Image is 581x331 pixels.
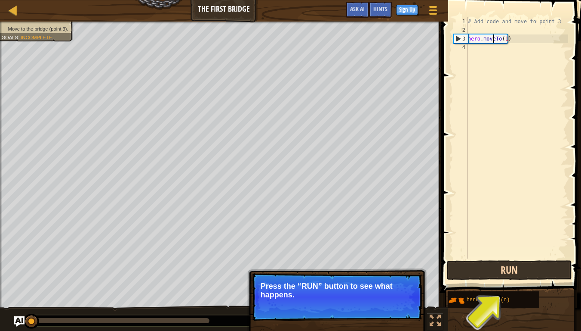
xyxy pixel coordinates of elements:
span: hero.moveTo(n) [467,297,510,303]
button: Toggle fullscreen [427,313,444,331]
button: Ask AI [14,316,25,327]
span: Ask AI [350,5,365,13]
div: 2 [454,26,468,34]
span: Move to the bridge (point 3). [8,26,68,31]
span: Hints [373,5,387,13]
button: Run [447,260,572,280]
div: 3 [454,34,468,43]
li: Move to the bridge (point 3). [1,25,68,32]
span: : [18,34,21,40]
button: Show game menu [422,2,444,22]
div: 1 [454,17,468,26]
button: Ask AI [346,2,369,18]
span: Goals [1,34,18,40]
img: portrait.png [448,292,464,309]
span: Incomplete [21,34,52,40]
p: Press the “RUN” button to see what happens. [261,282,413,299]
div: 4 [454,43,468,52]
button: Sign Up [396,5,418,15]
